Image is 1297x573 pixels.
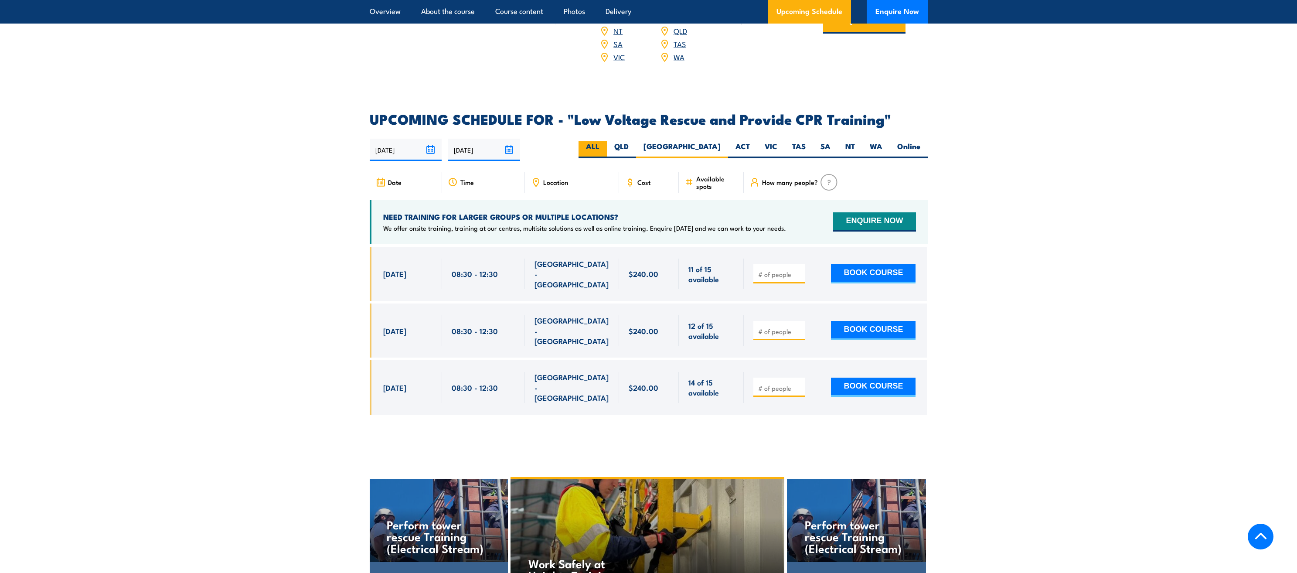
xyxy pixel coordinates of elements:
[785,141,813,158] label: TAS
[383,212,786,222] h4: NEED TRAINING FOR LARGER GROUPS OR MULTIPLE LOCATIONS?
[383,269,406,279] span: [DATE]
[388,178,402,186] span: Date
[579,141,607,158] label: ALL
[674,38,686,49] a: TAS
[757,141,785,158] label: VIC
[629,382,658,392] span: $240.00
[696,175,738,190] span: Available spots
[890,141,928,158] label: Online
[688,377,734,398] span: 14 of 15 available
[448,139,520,161] input: To date
[370,113,928,125] h2: UPCOMING SCHEDULE FOR - "Low Voltage Rescue and Provide CPR Training"
[838,141,862,158] label: NT
[862,141,890,158] label: WA
[383,382,406,392] span: [DATE]
[460,178,474,186] span: Time
[831,264,916,283] button: BOOK COURSE
[629,326,658,336] span: $240.00
[636,141,728,158] label: [GEOGRAPHIC_DATA]
[534,259,609,289] span: [GEOGRAPHIC_DATA] - [GEOGRAPHIC_DATA]
[833,212,916,232] button: ENQUIRE NOW
[758,270,802,279] input: # of people
[534,372,609,402] span: [GEOGRAPHIC_DATA] - [GEOGRAPHIC_DATA]
[383,326,406,336] span: [DATE]
[813,141,838,158] label: SA
[805,518,908,554] h4: Perform tower rescue Training (Electrical Stream)
[674,25,687,36] a: QLD
[383,224,786,232] p: We offer onsite training, training at our centres, multisite solutions as well as online training...
[831,321,916,340] button: BOOK COURSE
[758,384,802,392] input: # of people
[543,178,568,186] span: Location
[613,51,625,62] a: VIC
[452,382,498,392] span: 08:30 - 12:30
[637,178,650,186] span: Cost
[452,326,498,336] span: 08:30 - 12:30
[831,378,916,397] button: BOOK COURSE
[534,315,609,346] span: [GEOGRAPHIC_DATA] - [GEOGRAPHIC_DATA]
[629,269,658,279] span: $240.00
[607,141,636,158] label: QLD
[758,327,802,336] input: # of people
[674,51,684,62] a: WA
[613,25,623,36] a: NT
[762,178,818,186] span: How many people?
[688,264,734,284] span: 11 of 15 available
[613,38,623,49] a: SA
[452,269,498,279] span: 08:30 - 12:30
[387,518,490,554] h4: Perform tower rescue Training (Electrical Stream)
[370,139,442,161] input: From date
[688,321,734,341] span: 12 of 15 available
[728,141,757,158] label: ACT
